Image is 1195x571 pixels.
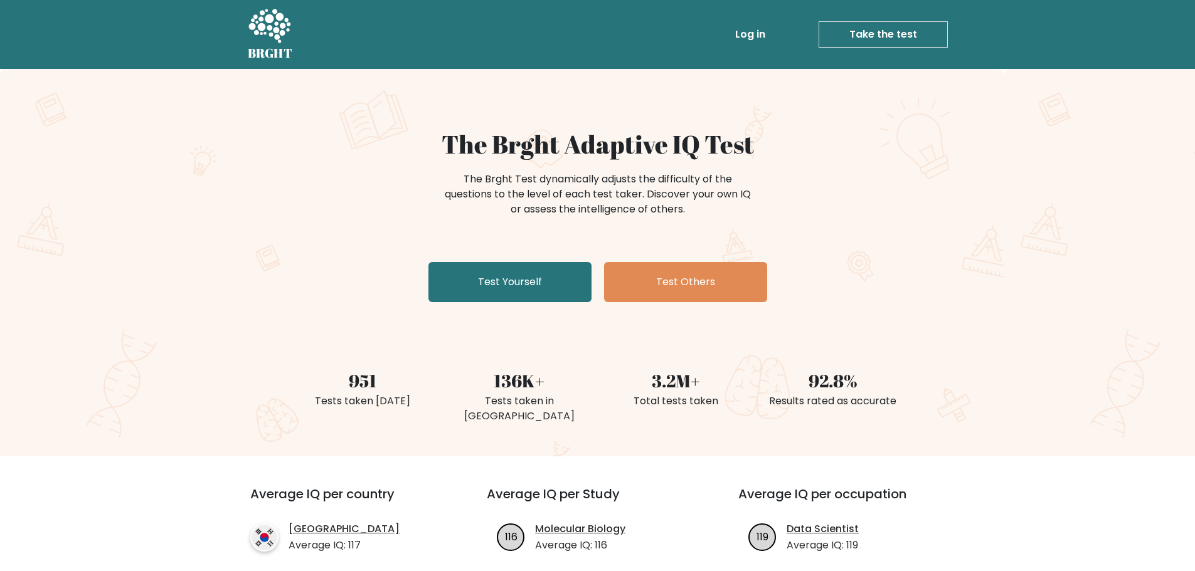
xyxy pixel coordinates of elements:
[819,21,948,48] a: Take the test
[757,529,768,543] text: 119
[738,486,960,516] h3: Average IQ per occupation
[289,538,400,553] p: Average IQ: 117
[248,46,293,61] h5: BRGHT
[535,521,625,537] a: Molecular Biology
[428,262,592,302] a: Test Yourself
[787,538,859,553] p: Average IQ: 119
[441,172,755,217] div: The Brght Test dynamically adjusts the difficulty of the questions to the level of each test take...
[449,367,590,394] div: 136K+
[248,5,293,64] a: BRGHT
[535,538,625,553] p: Average IQ: 116
[505,529,518,543] text: 116
[787,521,859,537] a: Data Scientist
[605,394,747,409] div: Total tests taken
[250,523,279,552] img: country
[762,394,904,409] div: Results rated as accurate
[487,486,708,516] h3: Average IQ per Study
[292,367,433,394] div: 951
[292,129,904,159] h1: The Brght Adaptive IQ Test
[250,486,442,516] h3: Average IQ per country
[289,521,400,537] a: [GEOGRAPHIC_DATA]
[762,367,904,394] div: 92.8%
[449,394,590,424] div: Tests taken in [GEOGRAPHIC_DATA]
[604,262,767,302] a: Test Others
[292,394,433,409] div: Tests taken [DATE]
[730,22,770,47] a: Log in
[605,367,747,394] div: 3.2M+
